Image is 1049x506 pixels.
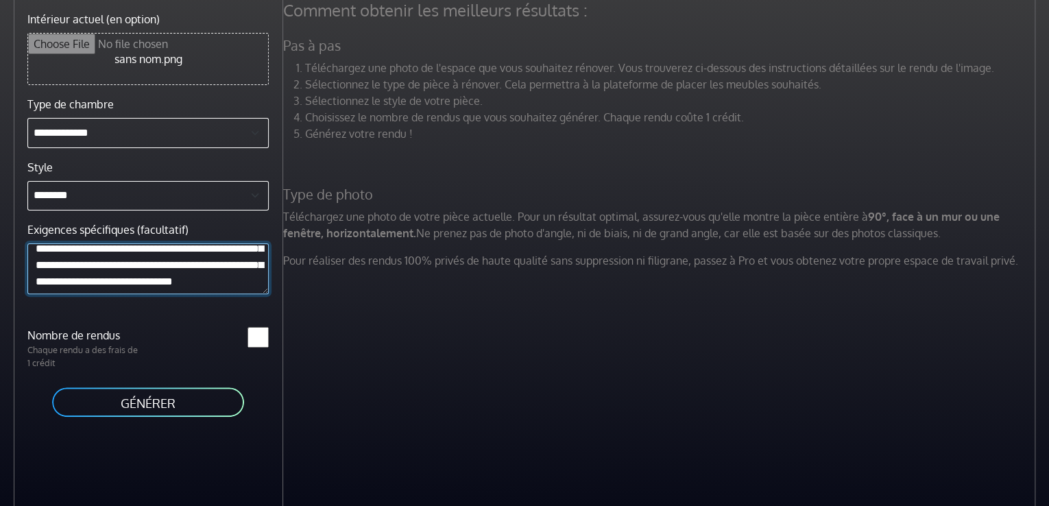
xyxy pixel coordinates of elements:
font: Générez votre rendu ! [305,127,413,141]
font: Téléchargez une photo de l'espace que vous souhaitez rénover. Vous trouverez ci-dessous des instr... [305,61,994,75]
font: Sélectionnez le type de pièce à rénover. Cela permettra à la plateforme de placer les meubles sou... [305,77,821,91]
font: Style [27,160,53,174]
font: Pour réaliser des rendus 100% privés de haute qualité sans suppression ni filigrane, passez à Pro... [283,254,1018,267]
font: Chaque rendu a des frais de 1 crédit [27,344,138,368]
font: Type de photo [283,185,373,203]
font: Type de chambre [27,97,114,111]
font: Téléchargez une photo de votre pièce actuelle. Pour un résultat optimal, assurez-vous qu'elle mon... [283,210,868,224]
font: Pas à pas [283,36,341,54]
font: Intérieur actuel (en option) [27,12,160,26]
font: Exigences spécifiques (facultatif) [27,223,189,237]
font: Sélectionnez le style de votre pièce. [305,94,483,108]
font: Choisissez le nombre de rendus que vous souhaitez générer. Chaque rendu coûte 1 crédit. [305,110,744,124]
font: Ne prenez pas de photo d'angle, ni de biais, ni de grand angle, car elle est basée sur des photos... [416,226,941,240]
button: GÉNÉRER [51,386,245,418]
font: GÉNÉRER [121,395,176,410]
font: Nombre de rendus [27,328,120,342]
